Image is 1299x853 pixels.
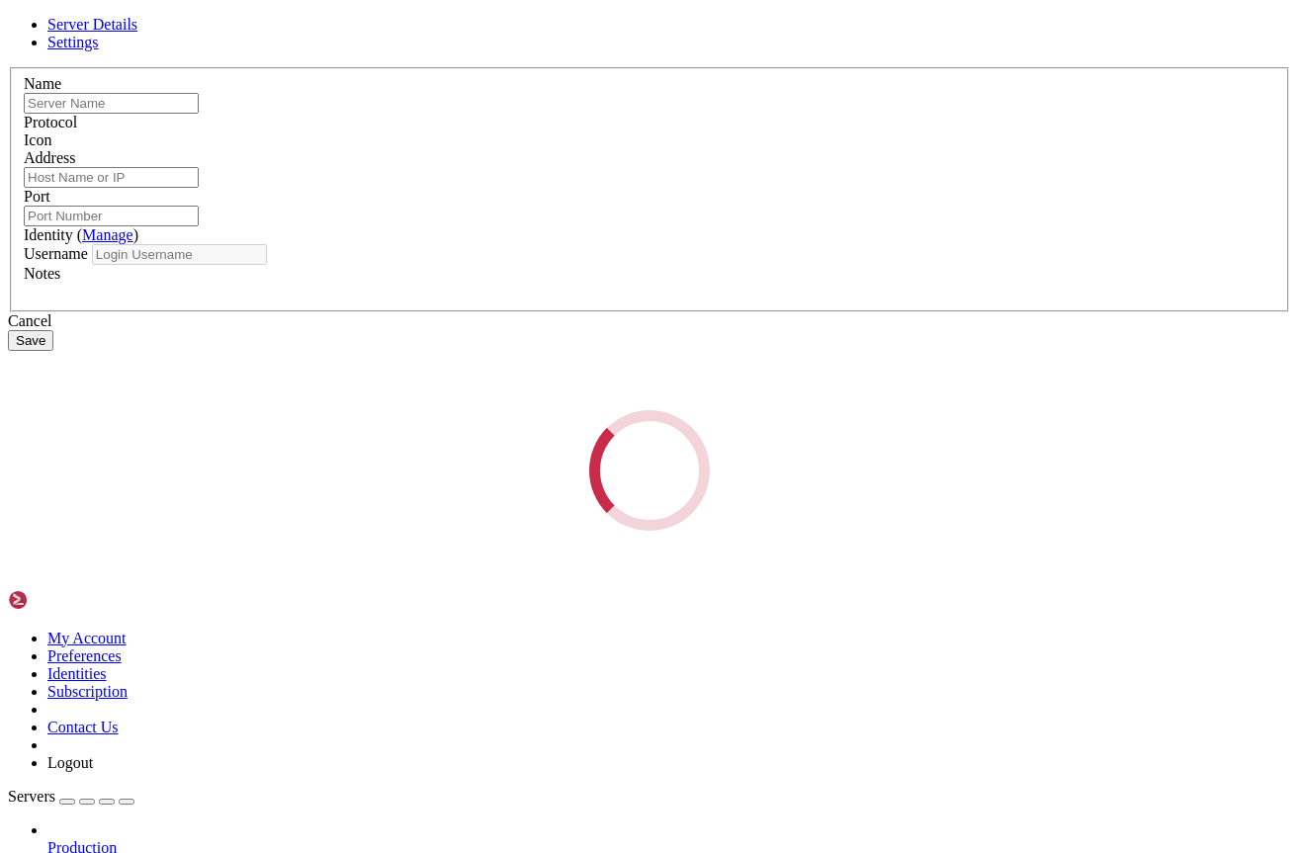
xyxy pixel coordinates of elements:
[8,788,134,805] a: Servers
[8,8,1040,25] x-row: Connecting [TECHNICAL_ID]...
[24,265,60,282] label: Notes
[92,244,267,265] input: Login Username
[47,665,107,682] a: Identities
[8,25,16,42] div: (0, 1)
[77,226,138,243] span: ( )
[24,149,75,166] label: Address
[47,719,119,735] a: Contact Us
[47,647,122,664] a: Preferences
[8,788,55,805] span: Servers
[47,683,128,700] a: Subscription
[47,630,127,646] a: My Account
[24,75,61,92] label: Name
[24,93,199,114] input: Server Name
[8,330,53,351] button: Save
[24,226,138,243] label: Identity
[24,245,88,262] label: Username
[82,226,133,243] a: Manage
[24,114,77,130] label: Protocol
[47,754,93,771] a: Logout
[571,391,729,549] div: Loading...
[24,188,50,205] label: Port
[8,312,1291,330] div: Cancel
[24,206,199,226] input: Port Number
[47,16,137,33] a: Server Details
[8,590,122,610] img: Shellngn
[24,167,199,188] input: Host Name or IP
[24,131,51,148] label: Icon
[47,34,99,50] a: Settings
